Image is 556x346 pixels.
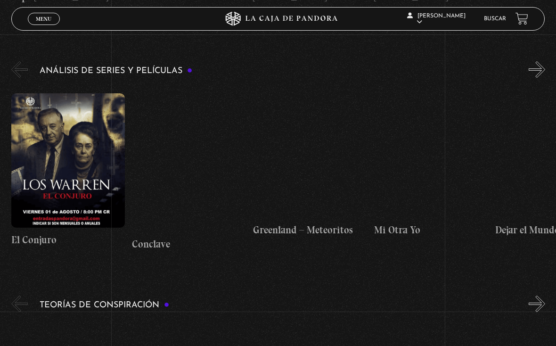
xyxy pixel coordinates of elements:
h3: Análisis de series y películas [40,66,193,75]
h4: Mi Otra Yo [374,222,488,238]
button: Previous [11,61,28,78]
span: [PERSON_NAME] [407,13,466,25]
button: Next [529,296,545,312]
a: Buscar [484,16,506,22]
a: Greenland – Meteoritos [253,85,367,256]
a: View your shopping cart [515,12,528,25]
button: Next [529,61,545,78]
a: Conclave [132,85,246,256]
h4: El Conjuro [11,232,125,247]
h4: Conclave [132,237,246,252]
a: Mi Otra Yo [374,85,488,256]
a: El Conjuro [11,85,125,256]
h3: Teorías de Conspiración [40,301,170,310]
span: Cerrar [33,24,55,30]
button: Previous [11,296,28,312]
span: Menu [36,16,51,22]
h4: Greenland – Meteoritos [253,222,367,238]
